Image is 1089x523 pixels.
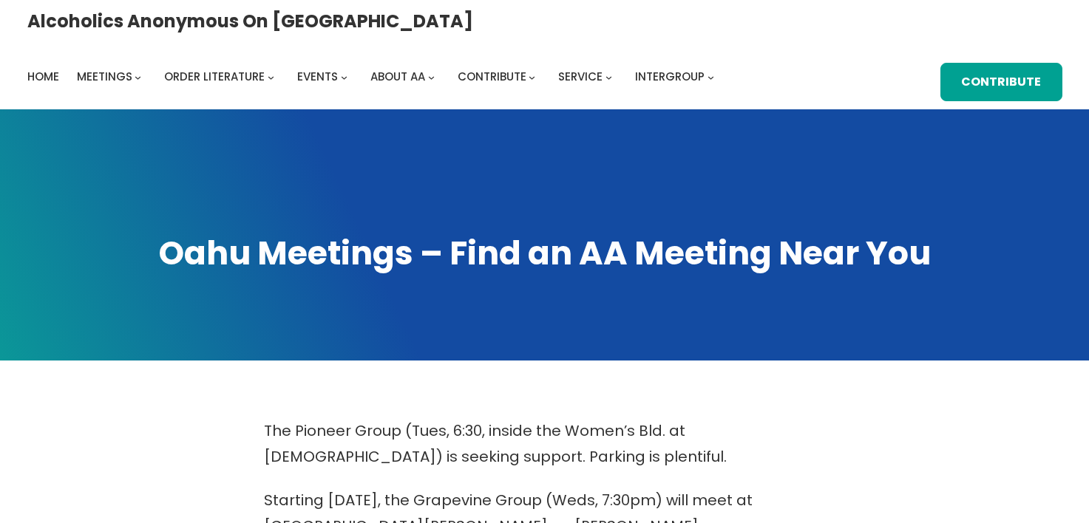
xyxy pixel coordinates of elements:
span: Meetings [77,69,132,84]
span: About AA [370,69,425,84]
p: The Pioneer Group (Tues, 6:30, inside the Women’s Bld. at [DEMOGRAPHIC_DATA]) is seeking support.... [264,418,826,470]
span: Events [297,69,338,84]
button: About AA submenu [428,73,435,80]
button: Service submenu [605,73,612,80]
a: Contribute [940,63,1062,101]
a: Events [297,66,338,87]
span: Intergroup [635,69,705,84]
button: Order Literature submenu [268,73,274,80]
nav: Intergroup [27,66,719,87]
a: Alcoholics Anonymous on [GEOGRAPHIC_DATA] [27,5,473,37]
button: Intergroup submenu [708,73,714,80]
span: Order Literature [164,69,265,84]
a: About AA [370,66,425,87]
span: Service [558,69,603,84]
h1: Oahu Meetings – Find an AA Meeting Near You [27,231,1062,276]
a: Intergroup [635,66,705,87]
button: Meetings submenu [135,73,141,80]
a: Contribute [458,66,526,87]
a: Meetings [77,66,132,87]
span: Home [27,69,59,84]
span: Contribute [458,69,526,84]
button: Contribute submenu [529,73,535,80]
a: Service [558,66,603,87]
button: Events submenu [341,73,347,80]
a: Home [27,66,59,87]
